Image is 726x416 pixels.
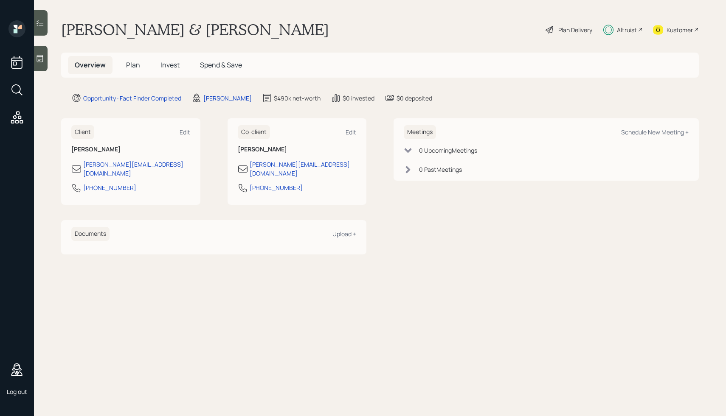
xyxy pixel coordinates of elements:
[667,25,693,34] div: Kustomer
[83,183,136,192] div: [PHONE_NUMBER]
[83,160,190,178] div: [PERSON_NAME][EMAIL_ADDRESS][DOMAIN_NAME]
[203,94,252,103] div: [PERSON_NAME]
[343,94,374,103] div: $0 invested
[71,146,190,153] h6: [PERSON_NAME]
[160,60,180,70] span: Invest
[61,20,329,39] h1: [PERSON_NAME] & [PERSON_NAME]
[332,230,356,238] div: Upload +
[419,146,477,155] div: 0 Upcoming Meeting s
[180,128,190,136] div: Edit
[71,227,110,241] h6: Documents
[83,94,181,103] div: Opportunity · Fact Finder Completed
[250,183,303,192] div: [PHONE_NUMBER]
[126,60,140,70] span: Plan
[238,146,357,153] h6: [PERSON_NAME]
[238,125,270,139] h6: Co-client
[200,60,242,70] span: Spend & Save
[419,165,462,174] div: 0 Past Meeting s
[75,60,106,70] span: Overview
[404,125,436,139] h6: Meetings
[397,94,432,103] div: $0 deposited
[558,25,592,34] div: Plan Delivery
[7,388,27,396] div: Log out
[71,125,94,139] h6: Client
[621,128,689,136] div: Schedule New Meeting +
[617,25,637,34] div: Altruist
[346,128,356,136] div: Edit
[250,160,357,178] div: [PERSON_NAME][EMAIL_ADDRESS][DOMAIN_NAME]
[274,94,321,103] div: $490k net-worth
